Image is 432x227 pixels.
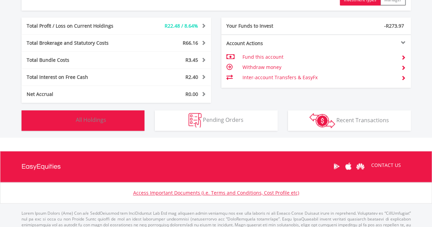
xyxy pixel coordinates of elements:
button: Pending Orders [155,110,278,131]
div: Total Bundle Costs [22,57,132,63]
img: transactions-zar-wht.png [309,113,335,128]
span: -R273.97 [384,23,404,29]
img: holdings-wht.png [60,113,74,128]
span: Recent Transactions [336,116,389,124]
a: CONTACT US [366,156,406,175]
div: Total Interest on Free Cash [22,74,132,81]
a: Huawei [354,156,366,177]
div: Total Profit / Loss on Current Holdings [22,23,132,29]
a: Access Important Documents (i.e. Terms and Conditions, Cost Profile etc) [133,189,299,196]
button: Recent Transactions [288,110,411,131]
div: Your Funds to Invest [221,23,316,29]
td: Inter-account Transfers & EasyFx [242,72,395,83]
span: R66.16 [183,40,198,46]
button: All Holdings [22,110,144,131]
span: R3.45 [185,57,198,63]
div: Account Actions [221,40,316,47]
span: R22.48 / 8.64% [165,23,198,29]
div: Net Accrual [22,91,132,98]
span: All Holdings [76,116,106,124]
div: Total Brokerage and Statutory Costs [22,40,132,46]
span: R0.00 [185,91,198,97]
a: EasyEquities [22,151,61,182]
img: pending_instructions-wht.png [189,113,201,128]
a: Apple [343,156,354,177]
span: Pending Orders [203,116,243,124]
a: Google Play [331,156,343,177]
td: Fund this account [242,52,395,62]
td: Withdraw money [242,62,395,72]
span: R2.40 [185,74,198,80]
